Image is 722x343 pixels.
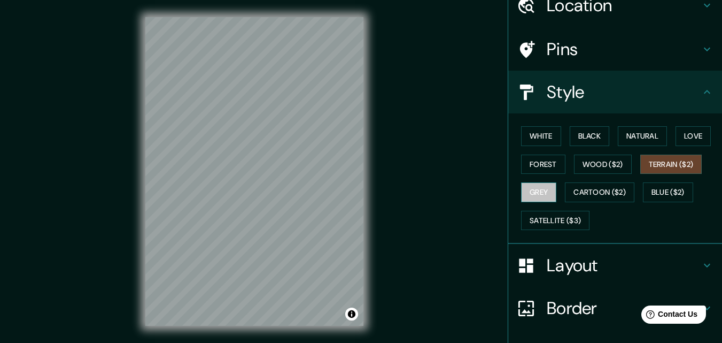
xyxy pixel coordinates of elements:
[508,28,722,71] div: Pins
[640,155,702,174] button: Terrain ($2)
[547,298,701,319] h4: Border
[521,155,565,174] button: Forest
[570,126,610,146] button: Black
[521,126,561,146] button: White
[508,71,722,113] div: Style
[643,182,693,202] button: Blue ($2)
[547,255,701,276] h4: Layout
[627,301,710,331] iframe: Help widget launcher
[547,39,701,60] h4: Pins
[521,182,556,202] button: Grey
[508,287,722,330] div: Border
[521,211,589,231] button: Satellite ($3)
[145,17,363,326] canvas: Map
[565,182,634,202] button: Cartoon ($2)
[345,308,358,321] button: Toggle attribution
[574,155,632,174] button: Wood ($2)
[676,126,711,146] button: Love
[508,244,722,287] div: Layout
[547,81,701,103] h4: Style
[618,126,667,146] button: Natural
